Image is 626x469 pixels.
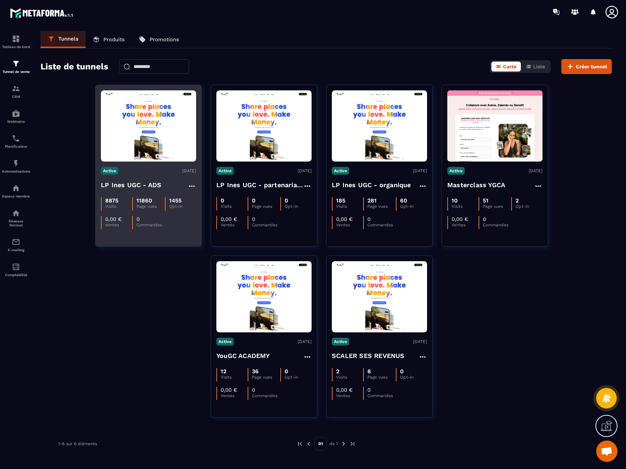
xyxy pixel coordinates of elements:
p: Planificateur [2,144,30,148]
img: image [216,263,312,331]
a: social-networksocial-networkRéseaux Sociaux [2,204,30,232]
a: Promotions [132,31,186,48]
p: 1-6 sur 6 éléments [58,441,97,446]
img: accountant [12,263,20,271]
h4: LP Ines UGC - organique [332,180,411,190]
p: 01 [314,437,327,450]
a: formationformationTunnel de vente [2,54,30,79]
span: Créer tunnel [576,63,607,70]
p: 1455 [169,197,182,204]
p: [DATE] [182,168,196,173]
img: formation [12,59,20,68]
button: Créer tunnel [561,59,612,74]
p: Commandes [136,222,163,227]
p: Opt-in [400,204,427,209]
img: email [12,238,20,246]
p: Automatisations [2,169,30,173]
p: Active [216,167,234,175]
p: Visits [452,204,479,209]
p: 0,00 € [336,387,353,393]
p: 0 [285,368,288,375]
img: prev [306,441,312,447]
a: Open chat [596,441,617,462]
p: Produits [103,36,125,43]
p: 0 [252,197,255,204]
button: Liste [522,62,549,72]
span: Carte [503,64,517,69]
p: Commandes [252,222,279,227]
p: Active [216,338,234,346]
p: 0 [221,197,224,204]
p: Ventes [105,222,132,227]
img: image [216,93,312,160]
img: social-network [12,209,20,217]
p: 185 [336,197,345,204]
p: Visits [105,204,132,209]
h4: SCALER SES REVENUS [332,351,405,361]
p: CRM [2,95,30,99]
p: Visits [336,204,363,209]
p: Webinaire [2,120,30,123]
p: Page vues [136,204,164,209]
p: 2 [516,197,519,204]
p: [DATE] [413,168,427,173]
a: emailemailE-mailing [2,232,30,257]
p: 51 [483,197,489,204]
p: Ventes [221,222,248,227]
p: 0 [136,216,140,222]
img: next [340,441,347,447]
a: formationformationTableau de bord [2,29,30,54]
p: Page vues [252,204,280,209]
p: 0 [252,216,255,222]
img: scheduler [12,134,20,143]
p: 36 [252,368,259,375]
p: Visits [336,375,363,380]
p: [DATE] [298,168,312,173]
p: 0,00 € [105,216,122,222]
p: 10 [452,197,458,204]
p: Réseaux Sociaux [2,219,30,227]
p: Ventes [336,393,363,398]
img: image [332,93,427,160]
span: Liste [533,64,545,69]
p: Ventes [336,222,363,227]
p: Visits [221,204,248,209]
img: formation [12,35,20,43]
p: Opt-in [400,375,427,380]
a: automationsautomationsAutomatisations [2,154,30,179]
img: logo [10,6,74,19]
p: Opt-in [285,204,312,209]
p: 0 [483,216,486,222]
p: [DATE] [298,339,312,344]
a: schedulerschedulerPlanificateur [2,129,30,154]
p: Commandes [367,222,394,227]
button: Carte [491,62,521,72]
p: Active [447,167,465,175]
p: 0,00 € [452,216,468,222]
p: de 1 [329,441,338,447]
a: Tunnels [41,31,86,48]
img: automations [12,184,20,193]
p: Page vues [367,204,395,209]
p: Opt-in [285,375,312,380]
p: Active [332,167,349,175]
p: 0 [367,387,371,393]
img: automations [12,159,20,168]
p: 0 [400,368,404,375]
p: Page vues [483,204,511,209]
p: 60 [400,197,407,204]
a: automationsautomationsWebinaire [2,104,30,129]
p: Commandes [483,222,510,227]
img: next [349,441,356,447]
p: 0 [367,216,371,222]
h4: Masterclass YGCA [447,180,505,190]
p: 8 [367,368,371,375]
p: 0 [285,197,288,204]
p: 0,00 € [221,216,237,222]
img: image [447,90,543,162]
h4: LP Ines UGC - ADS [101,180,161,190]
p: Espace membre [2,194,30,198]
p: 12 [221,368,226,375]
p: 281 [367,197,377,204]
h4: YouGC ACADEMY [216,351,270,361]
